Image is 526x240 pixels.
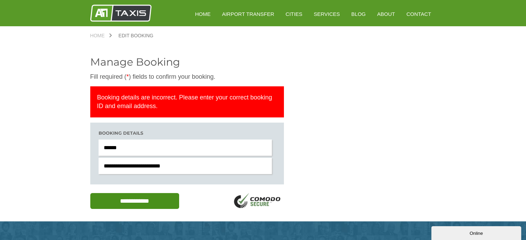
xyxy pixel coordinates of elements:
a: Contact [402,6,436,22]
p: Booking details are incorrect. Please enter your correct booking ID and email address. [90,86,284,117]
a: Airport Transfer [217,6,279,22]
a: Home [90,33,112,38]
h2: Manage Booking [90,57,284,67]
img: SSL Logo [231,193,284,210]
iframe: chat widget [431,225,523,240]
a: Edit Booking [112,33,160,38]
a: About [372,6,400,22]
a: HOME [190,6,215,22]
img: A1 Taxis [90,4,151,22]
a: Cities [281,6,307,22]
a: Services [309,6,345,22]
p: Fill required ( ) fields to confirm your booking. [90,73,284,81]
h3: Booking details [99,131,276,135]
a: Blog [347,6,371,22]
